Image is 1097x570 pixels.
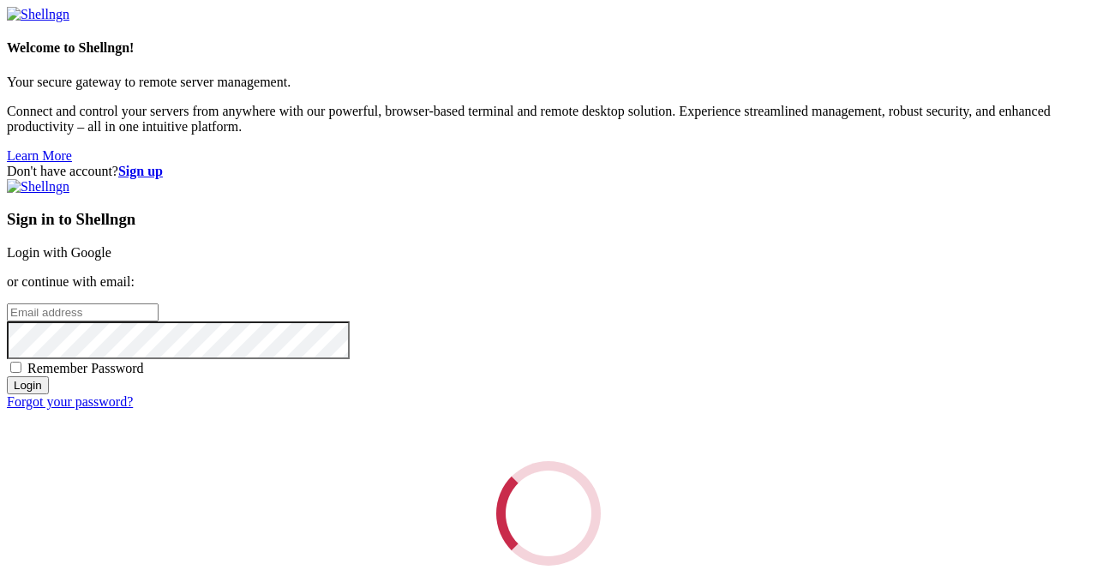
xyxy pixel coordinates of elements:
[7,376,49,394] input: Login
[7,210,1090,229] h3: Sign in to Shellngn
[7,164,1090,179] div: Don't have account?
[496,461,601,566] div: Loading...
[7,394,133,409] a: Forgot your password?
[7,7,69,22] img: Shellngn
[7,148,72,163] a: Learn More
[7,274,1090,290] p: or continue with email:
[7,245,111,260] a: Login with Google
[118,164,163,178] a: Sign up
[27,361,144,375] span: Remember Password
[7,179,69,195] img: Shellngn
[7,40,1090,56] h4: Welcome to Shellngn!
[7,104,1090,135] p: Connect and control your servers from anywhere with our powerful, browser-based terminal and remo...
[7,303,159,321] input: Email address
[10,362,21,373] input: Remember Password
[7,75,1090,90] p: Your secure gateway to remote server management.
